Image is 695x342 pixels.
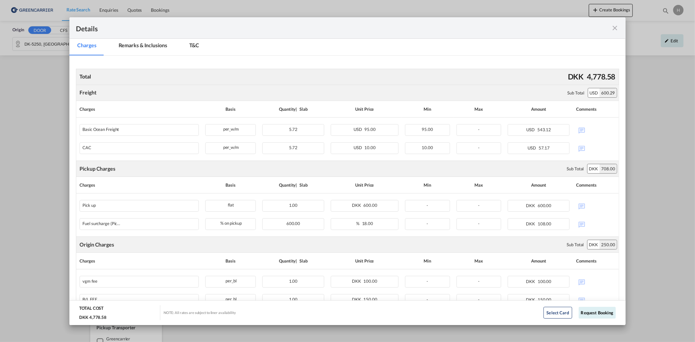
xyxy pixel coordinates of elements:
[567,90,584,96] div: Sub Total
[478,203,480,208] span: -
[80,104,198,114] div: Charges
[576,124,615,135] div: No Comments Available
[526,203,537,208] span: DKK
[422,145,433,150] span: 10.00
[478,278,480,284] span: -
[405,256,450,266] div: Min
[543,307,572,319] button: Select Card
[405,104,450,114] div: Min
[82,221,122,226] div: Fuel surcharge (Pick up)
[427,203,428,208] span: -
[289,203,298,208] span: 1.00
[262,104,324,114] div: Quantity | Slab
[478,127,480,132] span: -
[205,256,256,266] div: Basis
[80,180,198,190] div: Charges
[611,24,619,32] md-icon: icon-close fg-AAA8AD m-0 cursor
[289,297,298,302] span: 1.00
[526,279,537,284] span: DKK
[364,203,377,208] span: 600.00
[289,278,298,284] span: 1.00
[576,142,615,154] div: No Comments Available
[427,221,428,226] span: -
[262,256,324,266] div: Quantity | Slab
[576,294,615,306] div: No Comments Available
[206,294,255,303] div: per_bl
[69,17,625,325] md-dialog: Pickup Door ...
[82,127,119,132] div: Basic Ocean Freight
[82,297,97,302] div: B/L FEE
[576,276,615,287] div: No Comments Available
[80,256,198,266] div: Charges
[538,279,551,284] span: 100.00
[181,37,207,55] md-tab-item: T&C
[456,256,501,266] div: Max
[354,127,364,132] span: USD
[573,101,618,118] th: Comments
[526,221,537,226] span: DKK
[526,297,537,302] span: DKK
[478,145,480,150] span: -
[456,180,501,190] div: Max
[422,127,433,132] span: 95.00
[600,88,616,97] div: 600.29
[538,203,551,208] span: 600.00
[206,276,255,284] div: per_bl
[508,256,570,266] div: Amount
[80,89,96,96] div: Freight
[573,177,618,193] th: Comments
[576,218,615,230] div: No Comments Available
[286,221,300,226] span: 600.00
[405,180,450,190] div: Min
[82,145,91,150] div: CAC
[69,37,104,55] md-tab-item: Charges
[600,240,616,249] div: 250.00
[478,221,480,226] span: -
[456,104,501,114] div: Max
[478,297,480,302] span: -
[567,166,584,172] div: Sub Total
[573,253,618,269] th: Comments
[82,279,97,284] div: vgm fee
[352,203,363,208] span: DKK
[164,310,236,315] div: NOTE: All rates are subject to liner availability
[79,305,104,314] div: TOTAL COST
[80,165,115,172] div: Pickup Charges
[364,297,377,302] span: 150.00
[331,180,398,190] div: Unit Price
[206,219,255,227] div: % on pickup
[111,37,175,55] md-tab-item: Remarks & Inclusions
[600,164,616,173] div: 708.00
[289,145,298,150] span: 5.72
[362,221,373,226] span: 18.00
[262,180,324,190] div: Quantity | Slab
[537,127,551,132] span: 543.12
[76,24,565,32] div: Details
[80,241,114,248] div: Origin Charges
[588,88,600,97] div: USD
[352,278,363,284] span: DKK
[365,127,376,132] span: 95.00
[69,37,213,55] md-pagination-wrapper: Use the left and right arrow keys to navigate between tabs
[364,278,377,284] span: 100.00
[579,307,616,319] button: Request Booking
[206,143,255,151] div: per_w/m
[526,127,536,132] span: USD
[528,145,538,150] span: USD
[587,240,600,249] div: DKK
[538,221,551,226] span: 108.00
[427,297,428,302] span: -
[79,314,107,320] div: DKK 4,778.58
[82,203,95,208] div: Pick up
[205,180,256,190] div: Basis
[539,145,550,150] span: 57.17
[331,104,398,114] div: Unit Price
[289,127,298,132] span: 5.72
[331,256,398,266] div: Unit Price
[206,200,255,208] div: flat
[356,221,361,226] span: %
[585,70,617,83] div: 4,778.58
[205,104,256,114] div: Basis
[206,124,255,133] div: per_w/m
[365,145,376,150] span: 10.00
